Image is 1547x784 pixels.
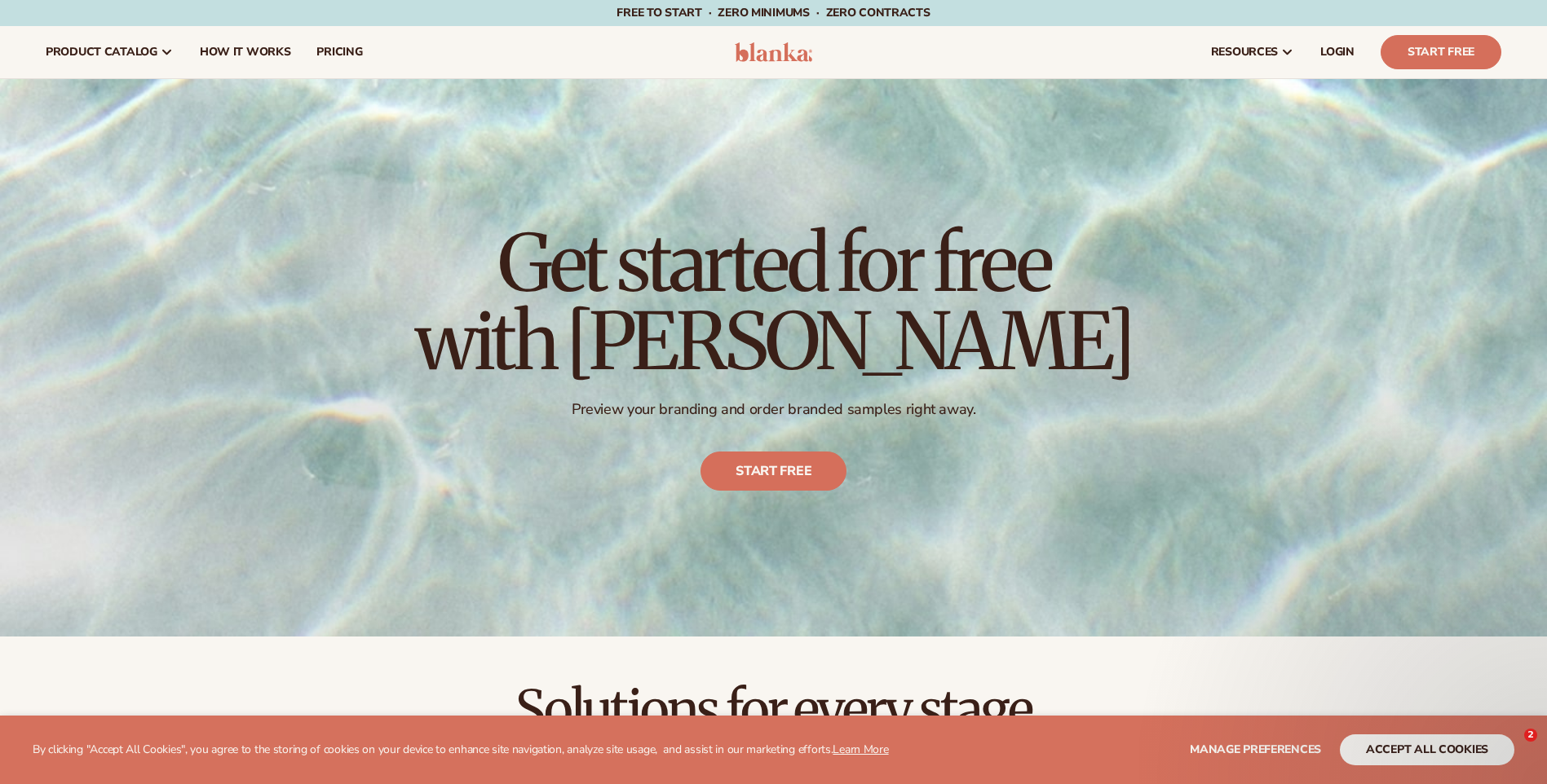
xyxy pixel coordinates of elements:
a: Learn More [833,742,888,757]
a: How It Works [187,26,304,78]
span: LOGIN [1320,46,1355,59]
button: Manage preferences [1190,734,1321,765]
button: accept all cookies [1340,734,1514,765]
span: Free to start · ZERO minimums · ZERO contracts [617,5,930,20]
iframe: Intercom live chat [1491,729,1530,768]
span: Manage preferences [1190,742,1321,757]
h2: Solutions for every stage [46,682,1501,737]
span: 2 [1524,729,1537,742]
a: Start Free [1381,35,1501,69]
span: pricing [316,46,362,59]
a: LOGIN [1307,26,1368,78]
a: Start free [701,452,846,491]
a: product catalog [33,26,187,78]
p: By clicking "Accept All Cookies", you agree to the storing of cookies on your device to enhance s... [33,743,889,757]
a: pricing [303,26,375,78]
p: Preview your branding and order branded samples right away. [415,400,1133,419]
img: logo [735,42,812,62]
span: How It Works [200,46,291,59]
span: product catalog [46,46,157,59]
h1: Get started for free with [PERSON_NAME] [415,224,1133,381]
a: resources [1198,26,1307,78]
span: resources [1211,46,1278,59]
